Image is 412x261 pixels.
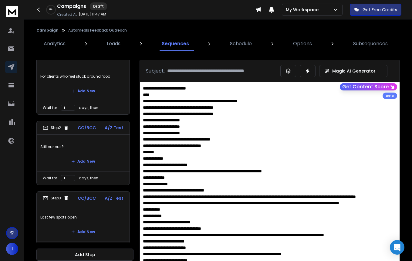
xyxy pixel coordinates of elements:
[162,40,189,47] p: Sequences
[57,3,86,10] h1: Campaigns
[57,12,78,17] p: Created At:
[36,28,59,33] button: Campaign
[6,6,18,17] img: logo
[6,243,18,255] button: I
[66,155,100,168] button: Add New
[353,40,388,47] p: Subsequences
[79,176,98,181] p: days, then
[289,36,316,51] a: Options
[66,85,100,97] button: Add New
[36,50,130,115] li: Step1CC/BCCA/Z TestFor clients who feel stuck around foodAdd NewWait fordays, then
[90,2,107,10] div: Draft
[226,36,255,51] a: Schedule
[79,105,98,110] p: days, then
[230,40,252,47] p: Schedule
[36,191,130,256] li: Step3CC/BCCA/Z TestLast few spots openAdd NewWait fordays, then
[293,40,312,47] p: Options
[43,105,57,110] p: Wait for
[40,68,126,85] p: For clients who feel stuck around food
[36,249,133,261] button: Add Step
[363,7,397,13] p: Get Free Credits
[40,36,69,51] a: Analytics
[79,12,106,17] p: [DATE] 11:47 AM
[68,28,127,33] p: Automeals Feedback Outreach
[49,8,52,12] p: 0 %
[146,67,165,75] p: Subject:
[350,4,401,16] button: Get Free Credits
[105,195,123,201] p: A/Z Test
[107,40,120,47] p: Leads
[103,36,124,51] a: Leads
[36,121,130,185] li: Step2CC/BCCA/Z TestStill curious?Add NewWait fordays, then
[105,125,123,131] p: A/Z Test
[158,36,193,51] a: Sequences
[350,36,391,51] a: Subsequences
[286,7,321,13] p: My Workspace
[40,209,126,226] p: Last few spots open
[332,68,376,74] p: Magic AI Generator
[78,195,96,201] p: CC/BCC
[340,83,397,90] button: Get Content Score
[383,93,397,99] div: Beta
[44,40,66,47] p: Analytics
[43,195,69,201] div: Step 3
[40,138,126,155] p: Still curious?
[319,65,387,77] button: Magic AI Generator
[66,226,100,238] button: Add New
[43,125,69,130] div: Step 2
[390,240,404,255] div: Open Intercom Messenger
[78,125,96,131] p: CC/BCC
[43,176,57,181] p: Wait for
